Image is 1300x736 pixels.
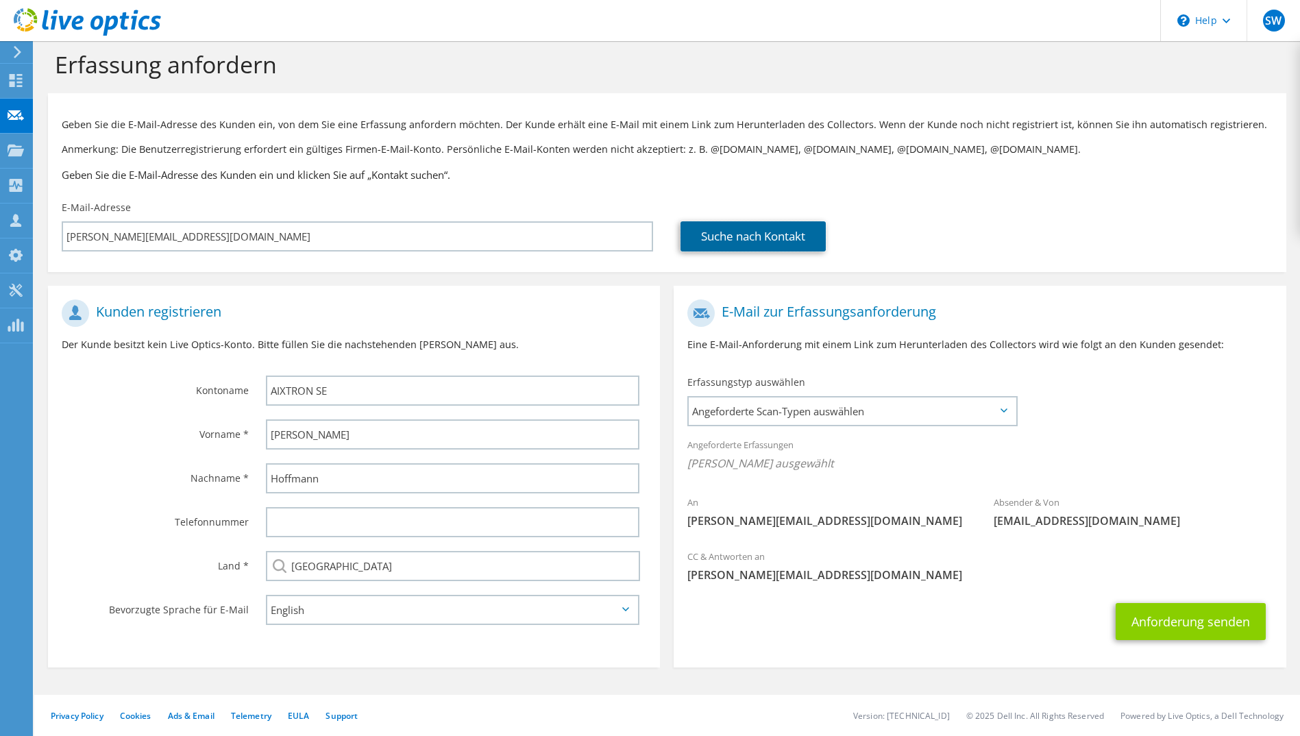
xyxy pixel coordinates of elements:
[51,710,103,722] a: Privacy Policy
[994,513,1273,528] span: [EMAIL_ADDRESS][DOMAIN_NAME]
[62,167,1273,182] h3: Geben Sie die E-Mail-Adresse des Kunden ein und klicken Sie auf „Kontakt suchen“.
[326,710,358,722] a: Support
[288,710,309,722] a: EULA
[62,551,249,573] label: Land *
[62,117,1273,132] p: Geben Sie die E-Mail-Adresse des Kunden ein, von dem Sie eine Erfassung anfordern möchten. Der Ku...
[120,710,151,722] a: Cookies
[168,710,214,722] a: Ads & Email
[689,397,1015,425] span: Angeforderte Scan-Typen auswählen
[1116,603,1266,640] button: Anforderung senden
[62,507,249,529] label: Telefonnummer
[680,221,826,252] a: Suche nach Kontakt
[1177,14,1190,27] svg: \n
[687,337,1272,352] p: Eine E-Mail-Anforderung mit einem Link zum Herunterladen des Collectors wird wie folgt an den Kun...
[62,142,1273,157] p: Anmerkung: Die Benutzerregistrierung erfordert ein gültiges Firmen-E-Mail-Konto. Persönliche E-Ma...
[687,567,1272,582] span: [PERSON_NAME][EMAIL_ADDRESS][DOMAIN_NAME]
[1120,710,1284,722] li: Powered by Live Optics, a Dell Technology
[687,376,805,389] label: Erfassungstyp auswählen
[62,463,249,485] label: Nachname *
[687,513,966,528] span: [PERSON_NAME][EMAIL_ADDRESS][DOMAIN_NAME]
[1263,10,1285,32] span: SW
[62,299,639,327] h1: Kunden registrieren
[687,456,1272,471] span: [PERSON_NAME] ausgewählt
[55,50,1273,79] h1: Erfassung anfordern
[62,595,249,617] label: Bevorzugte Sprache für E-Mail
[62,376,249,397] label: Kontoname
[980,488,1286,535] div: Absender & Von
[231,710,271,722] a: Telemetry
[62,419,249,441] label: Vorname *
[853,710,950,722] li: Version: [TECHNICAL_ID]
[62,201,131,214] label: E-Mail-Adresse
[966,710,1104,722] li: © 2025 Dell Inc. All Rights Reserved
[687,299,1265,327] h1: E-Mail zur Erfassungsanforderung
[674,488,980,535] div: An
[674,542,1286,589] div: CC & Antworten an
[62,337,646,352] p: Der Kunde besitzt kein Live Optics-Konto. Bitte füllen Sie die nachstehenden [PERSON_NAME] aus.
[674,430,1286,481] div: Angeforderte Erfassungen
